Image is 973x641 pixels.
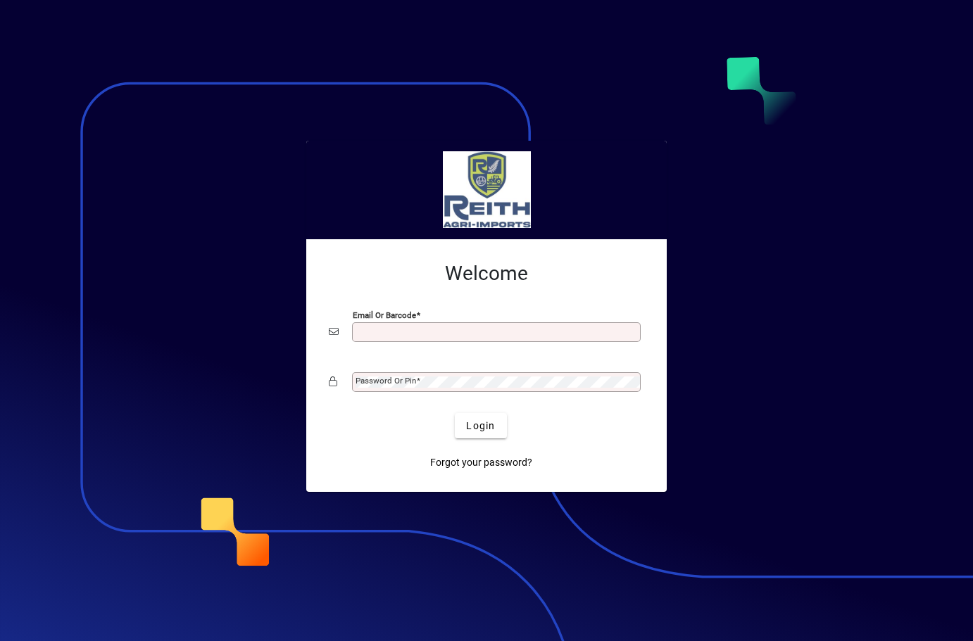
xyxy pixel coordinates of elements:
mat-label: Password or Pin [356,376,416,386]
a: Forgot your password? [425,450,538,475]
button: Login [455,413,506,438]
h2: Welcome [329,262,644,286]
span: Login [466,419,495,433]
span: Forgot your password? [430,455,532,470]
mat-label: Email or Barcode [353,310,416,320]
